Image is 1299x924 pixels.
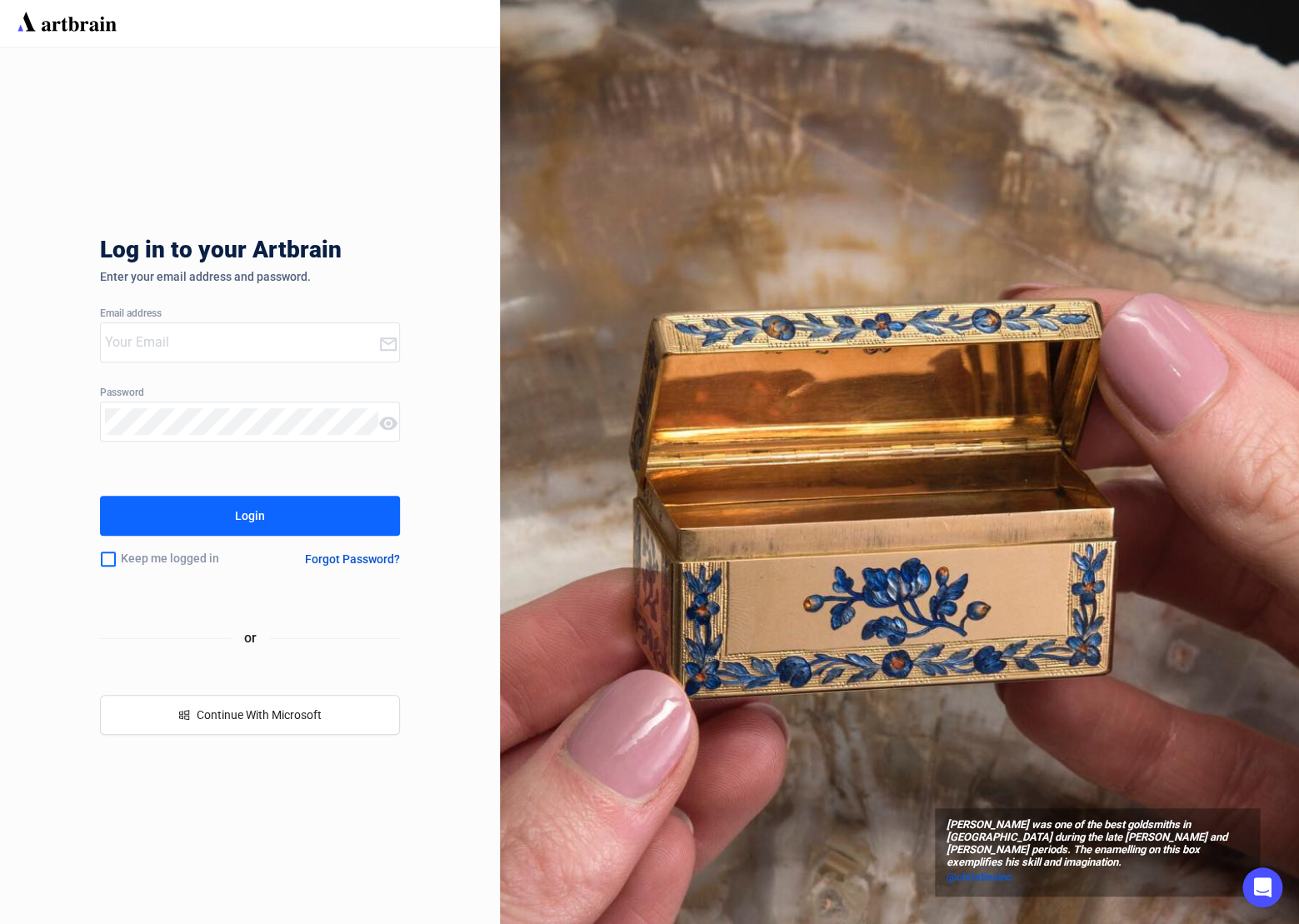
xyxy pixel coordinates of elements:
[235,502,265,529] div: Login
[100,270,400,283] div: Enter your email address and password.
[105,329,378,356] input: Your Email
[946,871,1012,883] span: @christiesinc
[100,695,400,735] button: windowsContinue With Microsoft
[946,869,1249,886] a: @christiesinc
[305,552,400,566] div: Forgot Password?
[100,496,400,536] button: Login
[100,308,400,320] div: Email address
[178,709,190,721] span: windows
[100,237,600,270] div: Log in to your Artbrain
[100,542,265,577] div: Keep me logged in
[100,387,400,399] div: Password
[946,819,1249,869] span: [PERSON_NAME] was one of the best goldsmiths in [GEOGRAPHIC_DATA] during the late [PERSON_NAME] a...
[231,627,270,648] span: or
[197,708,322,722] span: Continue With Microsoft
[1242,867,1282,907] div: Open Intercom Messenger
